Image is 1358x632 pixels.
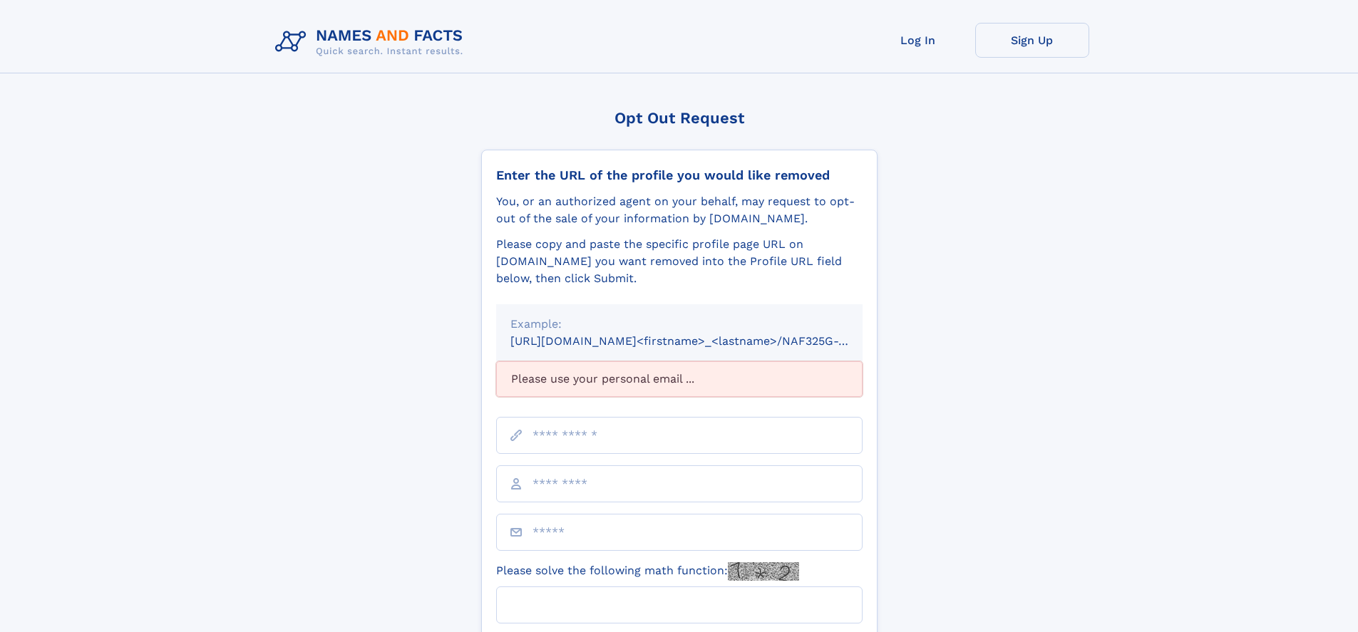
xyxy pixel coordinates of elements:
div: You, or an authorized agent on your behalf, may request to opt-out of the sale of your informatio... [496,193,863,227]
div: Please use your personal email ... [496,361,863,397]
small: [URL][DOMAIN_NAME]<firstname>_<lastname>/NAF325G-xxxxxxxx [510,334,890,348]
label: Please solve the following math function: [496,562,799,581]
img: Logo Names and Facts [269,23,475,61]
div: Please copy and paste the specific profile page URL on [DOMAIN_NAME] you want removed into the Pr... [496,236,863,287]
div: Enter the URL of the profile you would like removed [496,167,863,183]
a: Log In [861,23,975,58]
div: Example: [510,316,848,333]
div: Opt Out Request [481,109,878,127]
a: Sign Up [975,23,1089,58]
